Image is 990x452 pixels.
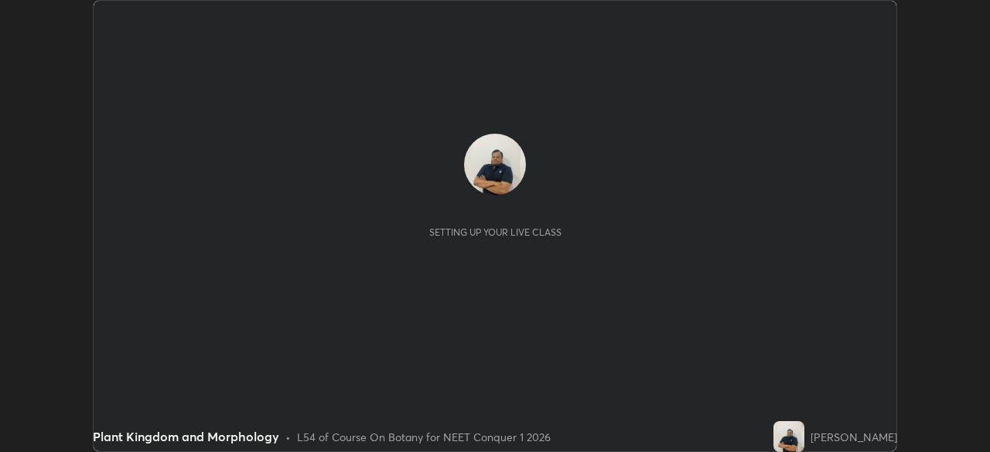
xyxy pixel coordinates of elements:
img: 390311c6a4d943fab4740fd561fcd617.jpg [773,421,804,452]
div: L54 of Course On Botany for NEET Conquer 1 2026 [297,429,551,445]
div: [PERSON_NAME] [811,429,897,445]
div: Setting up your live class [429,226,562,238]
div: Plant Kingdom and Morphology [93,427,279,446]
img: 390311c6a4d943fab4740fd561fcd617.jpg [464,134,526,195]
div: • [285,429,291,445]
